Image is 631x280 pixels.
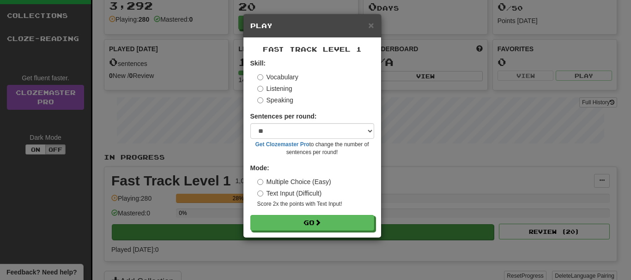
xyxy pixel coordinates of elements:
[257,74,263,80] input: Vocabulary
[250,60,266,67] strong: Skill:
[368,20,374,30] span: ×
[250,112,317,121] label: Sentences per round:
[257,86,263,92] input: Listening
[250,215,374,231] button: Go
[257,179,263,185] input: Multiple Choice (Easy)
[250,21,374,30] h5: Play
[257,95,293,105] label: Speaking
[257,72,298,82] label: Vocabulary
[263,45,362,53] span: Fast Track Level 1
[257,84,292,93] label: Listening
[250,141,374,156] small: to change the number of sentences per round!
[257,177,331,186] label: Multiple Choice (Easy)
[368,20,374,30] button: Close
[257,189,322,198] label: Text Input (Difficult)
[255,141,309,148] a: Get Clozemaster Pro
[257,191,263,197] input: Text Input (Difficult)
[257,200,374,208] small: Score 2x the points with Text Input !
[250,164,269,172] strong: Mode:
[257,97,263,103] input: Speaking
